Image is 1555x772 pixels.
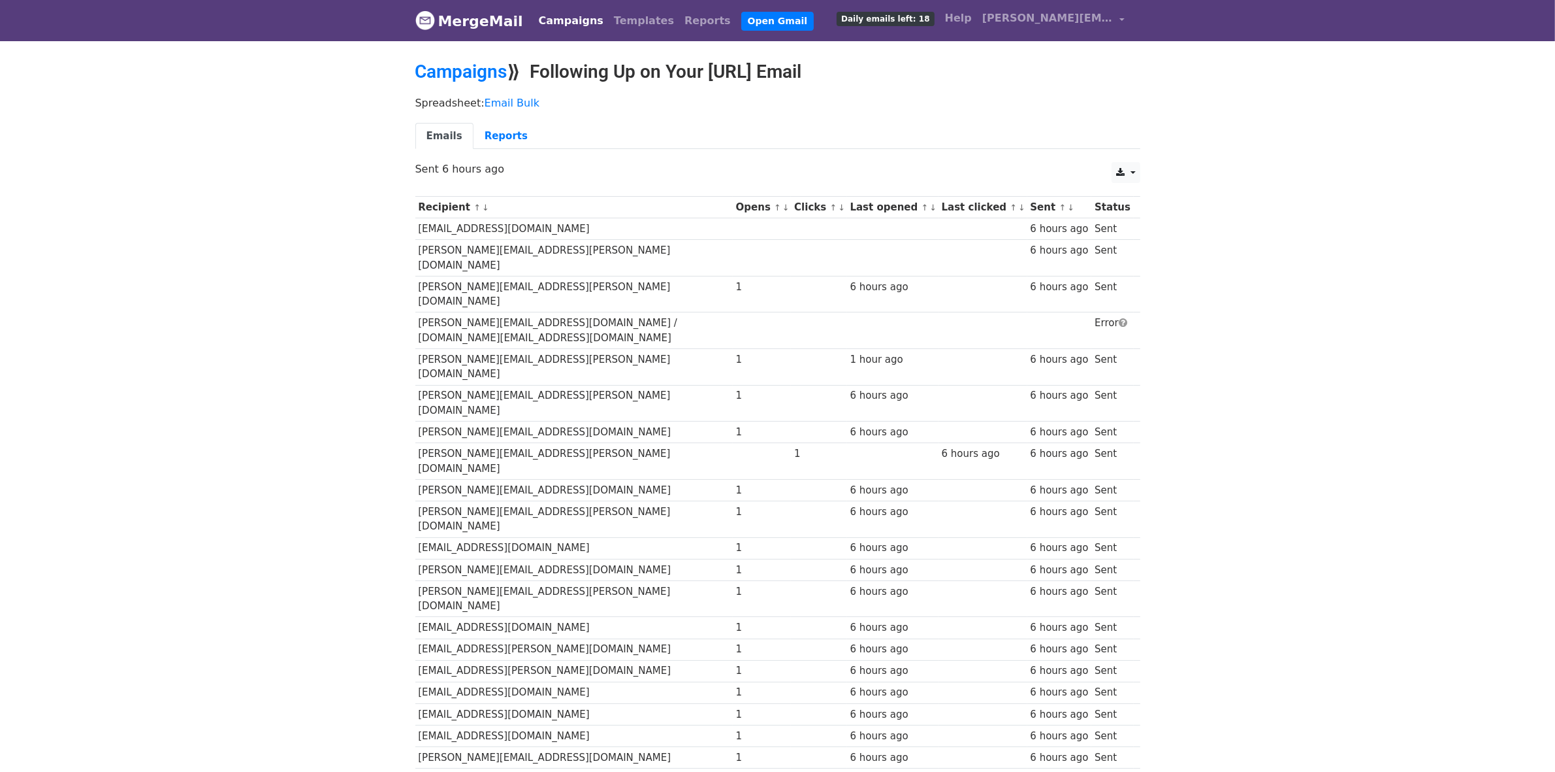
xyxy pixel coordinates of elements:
a: [PERSON_NAME][EMAIL_ADDRESS][PERSON_NAME] [977,5,1130,36]
th: Clicks [791,197,846,218]
td: [PERSON_NAME][EMAIL_ADDRESS][DOMAIN_NAME] [415,747,733,768]
a: ↓ [1067,203,1074,212]
a: ↑ [473,203,481,212]
td: [EMAIL_ADDRESS][DOMAIN_NAME] [415,537,733,559]
td: Sent [1091,660,1133,682]
div: 6 hours ago [850,280,935,295]
div: 6 hours ago [1030,243,1088,258]
a: ↑ [922,203,929,212]
td: Sent [1091,240,1133,277]
div: 1 [736,663,788,679]
a: MergeMail [415,7,523,35]
div: 6 hours ago [1030,620,1088,635]
div: 6 hours ago [850,642,935,657]
div: 1 [736,352,788,367]
div: 1 [736,541,788,556]
div: 6 hours ago [850,620,935,635]
div: 6 hours ago [1030,446,1088,462]
div: 6 hours ago [1030,352,1088,367]
td: Sent [1091,639,1133,660]
div: 6 hours ago [1030,663,1088,679]
div: 6 hours ago [1030,505,1088,520]
th: Status [1091,197,1133,218]
td: [PERSON_NAME][EMAIL_ADDRESS][DOMAIN_NAME] [415,422,733,443]
div: 1 [736,388,788,403]
a: Help [940,5,977,31]
a: ↑ [1059,203,1066,212]
a: ↓ [1018,203,1025,212]
td: [EMAIL_ADDRESS][PERSON_NAME][DOMAIN_NAME] [415,639,733,660]
a: Emails [415,123,473,150]
div: 6 hours ago [1030,425,1088,440]
td: Sent [1091,747,1133,768]
div: 6 hours ago [1030,642,1088,657]
td: Sent [1091,580,1133,617]
div: 6 hours ago [1030,685,1088,700]
div: 1 [736,750,788,765]
td: [EMAIL_ADDRESS][DOMAIN_NAME] [415,617,733,639]
div: 6 hours ago [850,584,935,599]
div: 6 hours ago [1030,584,1088,599]
a: Templates [609,8,679,34]
h2: ⟫ Following Up on Your [URL] Email [415,61,1140,83]
p: Spreadsheet: [415,96,1140,110]
div: 1 [736,280,788,295]
div: 1 [736,584,788,599]
div: 6 hours ago [850,729,935,744]
a: ↑ [830,203,837,212]
th: Last clicked [938,197,1027,218]
div: 1 [736,707,788,722]
div: 6 hours ago [1030,563,1088,578]
div: 6 hours ago [1030,707,1088,722]
td: [PERSON_NAME][EMAIL_ADDRESS][PERSON_NAME][DOMAIN_NAME] [415,349,733,386]
a: Open Gmail [741,12,814,31]
td: Error [1091,312,1133,349]
img: MergeMail logo [415,10,435,30]
div: 1 [794,446,844,462]
div: 1 [736,642,788,657]
div: 6 hours ago [850,541,935,556]
td: Sent [1091,682,1133,703]
td: [EMAIL_ADDRESS][PERSON_NAME][DOMAIN_NAME] [415,660,733,682]
td: [PERSON_NAME][EMAIL_ADDRESS][DOMAIN_NAME] / [DOMAIN_NAME][EMAIL_ADDRESS][DOMAIN_NAME] [415,312,733,349]
td: Sent [1091,479,1133,501]
div: 6 hours ago [850,483,935,498]
span: [PERSON_NAME][EMAIL_ADDRESS][PERSON_NAME] [982,10,1113,26]
td: [EMAIL_ADDRESS][DOMAIN_NAME] [415,725,733,747]
td: Sent [1091,537,1133,559]
a: ↓ [838,203,845,212]
th: Opens [733,197,792,218]
div: 6 hours ago [1030,541,1088,556]
div: 6 hours ago [942,446,1024,462]
div: 6 hours ago [1030,729,1088,744]
div: 6 hours ago [850,505,935,520]
th: Sent [1027,197,1092,218]
td: [EMAIL_ADDRESS][DOMAIN_NAME] [415,682,733,703]
div: 1 [736,483,788,498]
div: 1 [736,685,788,700]
a: ↓ [482,203,489,212]
td: [PERSON_NAME][EMAIL_ADDRESS][PERSON_NAME][DOMAIN_NAME] [415,443,733,480]
td: Sent [1091,443,1133,480]
td: Sent [1091,617,1133,639]
td: Sent [1091,385,1133,422]
td: [PERSON_NAME][EMAIL_ADDRESS][PERSON_NAME][DOMAIN_NAME] [415,580,733,617]
div: 6 hours ago [850,425,935,440]
td: Sent [1091,218,1133,240]
td: Sent [1091,703,1133,725]
div: 6 hours ago [1030,388,1088,403]
div: 1 [736,620,788,635]
div: 1 [736,425,788,440]
div: 6 hours ago [1030,222,1088,237]
td: Sent [1091,725,1133,747]
th: Recipient [415,197,733,218]
div: 6 hours ago [850,563,935,578]
td: Sent [1091,422,1133,443]
td: [PERSON_NAME][EMAIL_ADDRESS][PERSON_NAME][DOMAIN_NAME] [415,276,733,312]
div: 1 [736,729,788,744]
div: 1 hour ago [850,352,935,367]
td: [PERSON_NAME][EMAIL_ADDRESS][DOMAIN_NAME] [415,479,733,501]
p: Sent 6 hours ago [415,162,1140,176]
a: Campaigns [415,61,507,82]
div: 6 hours ago [1030,750,1088,765]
